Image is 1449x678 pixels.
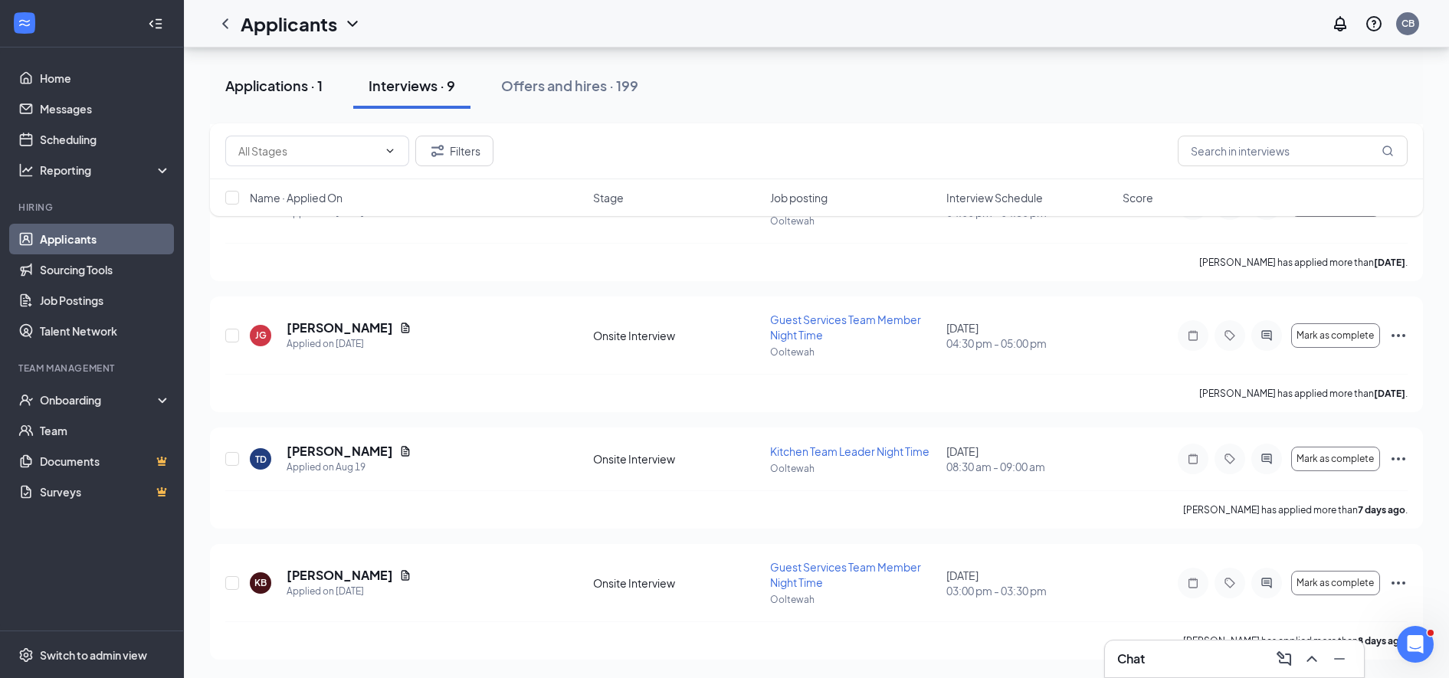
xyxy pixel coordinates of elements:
a: Scheduling [40,124,171,155]
div: CB [1401,17,1415,30]
span: Score [1123,190,1153,205]
span: Kitchen Team Leader Night Time [770,444,929,458]
svg: ChevronDown [343,15,362,33]
span: Mark as complete [1297,454,1374,464]
h5: [PERSON_NAME] [287,319,393,336]
p: [PERSON_NAME] has applied more than . [1183,503,1408,516]
div: Applied on [DATE] [287,584,411,599]
a: SurveysCrown [40,477,171,507]
button: Filter Filters [415,136,493,166]
div: Onsite Interview [593,451,760,467]
svg: Filter [428,142,447,160]
div: Applied on Aug 19 [287,460,411,475]
svg: Ellipses [1389,326,1408,345]
svg: Document [399,445,411,457]
svg: Note [1184,329,1202,342]
input: All Stages [238,142,378,159]
svg: Collapse [148,16,163,31]
svg: ActiveChat [1257,329,1276,342]
div: KB [254,576,267,589]
div: [DATE] [946,568,1113,598]
a: Job Postings [40,285,171,316]
button: ChevronUp [1300,647,1324,671]
input: Search in interviews [1178,136,1408,166]
p: [PERSON_NAME] has applied more than . [1199,256,1408,269]
svg: ActiveChat [1257,453,1276,465]
svg: ChevronLeft [216,15,234,33]
p: [PERSON_NAME] has applied more than . [1199,387,1408,400]
svg: Tag [1221,577,1239,589]
svg: Note [1184,453,1202,465]
svg: Note [1184,577,1202,589]
svg: ChevronDown [384,145,396,157]
div: Applications · 1 [225,76,323,95]
h3: Chat [1117,650,1145,667]
p: Ooltewah [770,346,937,359]
span: Guest Services Team Member Night Time [770,560,921,589]
p: Ooltewah [770,462,937,475]
h5: [PERSON_NAME] [287,567,393,584]
svg: ComposeMessage [1275,650,1293,668]
div: Hiring [18,201,168,214]
div: Team Management [18,362,168,375]
div: Offers and hires · 199 [501,76,638,95]
svg: MagnifyingGlass [1382,145,1394,157]
svg: Analysis [18,162,34,178]
a: Talent Network [40,316,171,346]
svg: Document [399,322,411,334]
svg: Tag [1221,329,1239,342]
svg: ChevronUp [1303,650,1321,668]
a: DocumentsCrown [40,446,171,477]
b: [DATE] [1374,388,1405,399]
svg: Ellipses [1389,574,1408,592]
div: [DATE] [946,444,1113,474]
div: Onsite Interview [593,575,760,591]
span: 04:30 pm - 05:00 pm [946,336,1113,351]
div: JG [255,329,267,342]
div: Switch to admin view [40,647,147,663]
svg: WorkstreamLogo [17,15,32,31]
button: Minimize [1327,647,1352,671]
svg: UserCheck [18,392,34,408]
span: Job posting [770,190,828,205]
button: Mark as complete [1291,323,1380,348]
svg: QuestionInfo [1365,15,1383,33]
a: Home [40,63,171,93]
p: [PERSON_NAME] has applied more than . [1183,634,1408,647]
h1: Applicants [241,11,337,37]
b: 7 days ago [1358,504,1405,516]
span: Guest Services Team Member Night Time [770,313,921,342]
a: Applicants [40,224,171,254]
span: Stage [593,190,624,205]
iframe: Intercom live chat [1397,626,1434,663]
div: Reporting [40,162,172,178]
svg: Document [399,569,411,581]
b: [DATE] [1374,257,1405,268]
a: Team [40,415,171,446]
svg: Tag [1221,453,1239,465]
div: TD [255,453,267,466]
div: Onsite Interview [593,328,760,343]
a: Sourcing Tools [40,254,171,285]
button: ComposeMessage [1272,647,1297,671]
span: Interview Schedule [946,190,1043,205]
svg: Minimize [1330,650,1349,668]
div: Interviews · 9 [369,76,455,95]
span: Mark as complete [1297,578,1374,588]
span: 08:30 am - 09:00 am [946,459,1113,474]
svg: Settings [18,647,34,663]
svg: Ellipses [1389,450,1408,468]
div: [DATE] [946,320,1113,351]
span: Mark as complete [1297,330,1374,341]
button: Mark as complete [1291,571,1380,595]
button: Mark as complete [1291,447,1380,471]
span: Name · Applied On [250,190,343,205]
div: Applied on [DATE] [287,336,411,352]
h5: [PERSON_NAME] [287,443,393,460]
div: Onboarding [40,392,158,408]
p: Ooltewah [770,593,937,606]
svg: ActiveChat [1257,577,1276,589]
b: 8 days ago [1358,635,1405,647]
svg: Notifications [1331,15,1349,33]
